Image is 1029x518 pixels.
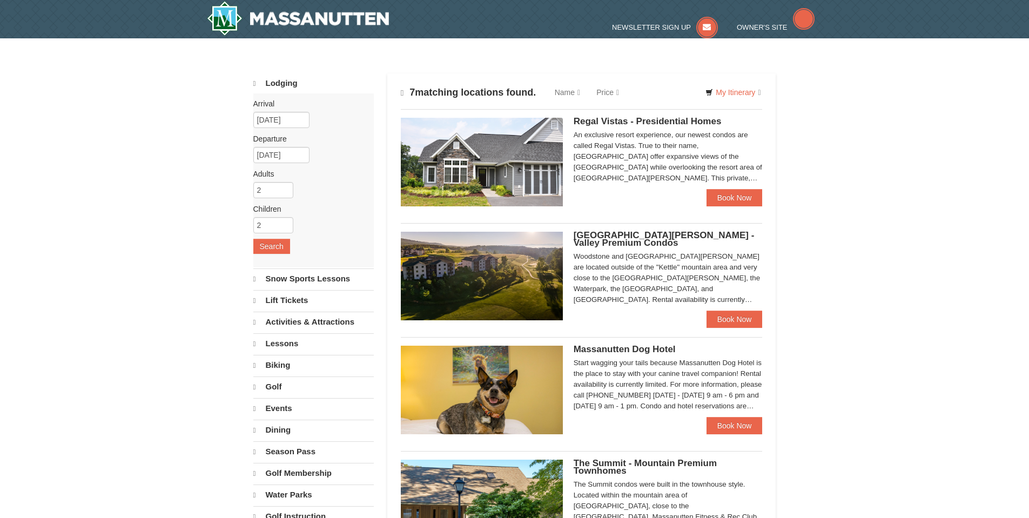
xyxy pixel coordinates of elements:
a: Golf Membership [253,463,374,483]
span: Owner's Site [737,23,788,31]
div: An exclusive resort experience, our newest condos are called Regal Vistas. True to their name, [G... [574,130,763,184]
a: Dining [253,420,374,440]
a: My Itinerary [698,84,768,100]
a: Golf [253,376,374,397]
a: Water Parks [253,485,374,505]
a: Owner's Site [737,23,815,31]
button: Search [253,239,290,254]
a: Book Now [707,311,763,328]
div: Woodstone and [GEOGRAPHIC_DATA][PERSON_NAME] are located outside of the "Kettle" mountain area an... [574,251,763,305]
label: Adults [253,169,366,179]
a: Lessons [253,333,374,354]
a: Newsletter Sign Up [612,23,718,31]
label: Children [253,204,366,214]
a: Lift Tickets [253,290,374,311]
div: Start wagging your tails because Massanutten Dog Hotel is the place to stay with your canine trav... [574,358,763,412]
a: Season Pass [253,441,374,462]
img: 27428181-5-81c892a3.jpg [401,346,563,434]
a: Events [253,398,374,419]
a: Name [547,82,588,103]
a: Book Now [707,189,763,206]
a: Book Now [707,417,763,434]
a: Price [588,82,627,103]
a: Biking [253,355,374,375]
a: Snow Sports Lessons [253,268,374,289]
span: Newsletter Sign Up [612,23,691,31]
span: [GEOGRAPHIC_DATA][PERSON_NAME] - Valley Premium Condos [574,230,755,248]
a: Activities & Attractions [253,312,374,332]
img: 19218991-1-902409a9.jpg [401,118,563,206]
img: Massanutten Resort Logo [207,1,389,36]
img: 19219041-4-ec11c166.jpg [401,232,563,320]
a: Lodging [253,73,374,93]
label: Arrival [253,98,366,109]
span: Massanutten Dog Hotel [574,344,676,354]
span: The Summit - Mountain Premium Townhomes [574,458,717,476]
a: Massanutten Resort [207,1,389,36]
label: Departure [253,133,366,144]
span: Regal Vistas - Presidential Homes [574,116,722,126]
